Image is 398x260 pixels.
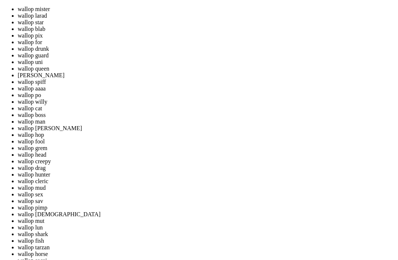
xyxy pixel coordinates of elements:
[18,138,395,145] li: wallop fool
[18,85,395,92] li: wallop aaaa
[18,125,395,132] li: wallop [PERSON_NAME]
[18,72,395,79] li: [PERSON_NAME]
[18,26,395,32] li: wallop blab
[18,65,395,72] li: wallop queen
[18,32,395,39] li: wallop pix
[18,224,395,231] li: wallop lun
[18,178,395,185] li: wallop cleric
[18,158,395,165] li: wallop creepy
[18,118,395,125] li: wallop man
[18,99,395,105] li: wallop willy
[18,218,395,224] li: wallop mut
[18,171,395,178] li: wallop hunter
[18,204,395,211] li: wallop pimp
[18,198,395,204] li: wallop sav
[18,39,395,46] li: wallop for
[18,52,395,59] li: wallop guard
[18,238,395,244] li: wallop fish
[18,59,395,65] li: wallop uni
[18,79,395,85] li: wallop spiff
[18,165,395,171] li: wallop drag
[18,191,395,198] li: wallop sex
[18,19,395,26] li: wallop star
[18,152,395,158] li: wallop head
[18,211,395,218] li: wallop [DEMOGRAPHIC_DATA]
[18,112,395,118] li: wallop boss
[18,251,395,257] li: wallop horse
[18,105,395,112] li: wallop cat
[18,132,395,138] li: wallop hop
[18,46,395,52] li: wallop drunk
[18,6,395,13] li: wallop mister
[18,145,395,152] li: wallop grem
[18,13,395,19] li: wallop larad
[18,231,395,238] li: wallop shark
[18,244,395,251] li: wallop tarzan
[18,185,395,191] li: wallop mud
[18,92,395,99] li: wallop po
